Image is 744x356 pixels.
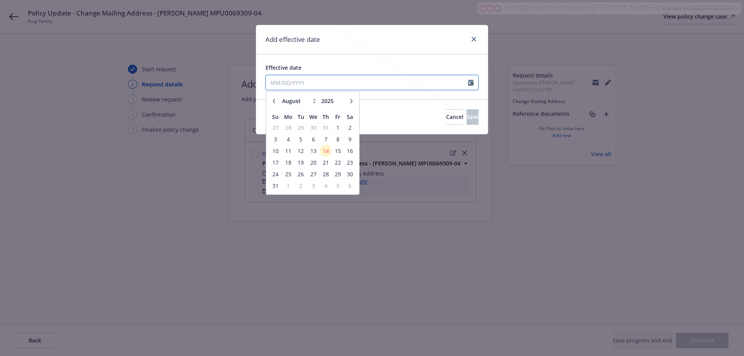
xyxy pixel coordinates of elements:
td: 3 [307,180,320,191]
td: 27 [307,168,320,180]
span: 3 [308,181,319,191]
span: 21 [320,158,331,167]
td: 29 [332,168,344,180]
span: 4 [320,181,331,191]
td: 17 [269,157,281,168]
span: Fr [335,113,340,120]
td: 1 [332,122,344,133]
td: 28 [281,122,294,133]
span: 13 [308,146,319,156]
td: 2 [295,180,307,191]
span: 28 [320,169,331,179]
span: 5 [296,134,306,144]
span: 22 [332,158,343,167]
span: 24 [270,169,281,179]
td: 22 [332,157,344,168]
span: 9 [345,134,355,144]
span: 31 [270,181,281,191]
span: We [309,113,317,120]
span: 7 [320,134,331,144]
span: 20 [308,158,319,167]
h1: Add effective date [265,34,320,45]
td: 7 [320,133,332,145]
td: 26 [295,168,307,180]
span: 19 [296,158,306,167]
span: 12 [296,146,306,156]
td: 25 [281,168,294,180]
td: 30 [344,168,356,180]
td: 31 [320,122,332,133]
td: 23 [344,157,356,168]
span: 25 [282,169,294,179]
span: 18 [282,158,294,167]
td: 5 [332,180,344,191]
span: 5 [332,181,343,191]
span: 27 [308,169,319,179]
span: 31 [320,123,331,132]
span: Su [272,113,279,120]
td: 29 [295,122,307,133]
span: 2 [345,123,355,132]
td: 12 [295,145,307,157]
input: MM/DD/YYYY [266,75,468,90]
a: close [469,34,479,44]
td: 3 [269,133,281,145]
span: 23 [345,158,355,167]
span: 29 [332,169,343,179]
span: 14 [320,146,331,156]
td: 30 [307,122,320,133]
td: 6 [307,133,320,145]
span: Sa [347,113,353,120]
span: 28 [282,123,294,132]
span: 26 [296,169,306,179]
td: 20 [307,157,320,168]
button: Cancel [446,109,463,125]
td: 4 [281,133,294,145]
td: 16 [344,145,356,157]
td: 4 [320,180,332,191]
span: 10 [270,146,281,156]
span: 15 [332,146,343,156]
span: Effective date [265,64,301,71]
td: 8 [332,133,344,145]
td: 1 [281,180,294,191]
span: 6 [308,134,319,144]
td: 19 [295,157,307,168]
span: 8 [332,134,343,144]
td: 9 [344,133,356,145]
td: 14 [320,145,332,157]
td: 24 [269,168,281,180]
td: 10 [269,145,281,157]
span: 3 [270,134,281,144]
span: 29 [296,123,306,132]
span: 6 [345,181,355,191]
td: 5 [295,133,307,145]
span: 27 [270,123,281,132]
span: 30 [308,123,319,132]
td: 6 [344,180,356,191]
span: 11 [282,146,294,156]
td: 27 [269,122,281,133]
td: 11 [281,145,294,157]
span: 30 [345,169,355,179]
td: 2 [344,122,356,133]
span: Mo [284,113,293,120]
button: Save [467,109,479,125]
span: 2 [296,181,306,191]
span: 4 [282,134,294,144]
td: 13 [307,145,320,157]
span: Tu [298,113,304,120]
span: 1 [282,181,294,191]
td: 28 [320,168,332,180]
svg: Calendar [468,79,474,86]
td: 18 [281,157,294,168]
span: 16 [345,146,355,156]
span: Cancel [446,113,463,120]
span: 17 [270,158,281,167]
span: Th [322,113,329,120]
span: Save [467,113,479,120]
td: 31 [269,180,281,191]
span: 1 [332,123,343,132]
td: 21 [320,157,332,168]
